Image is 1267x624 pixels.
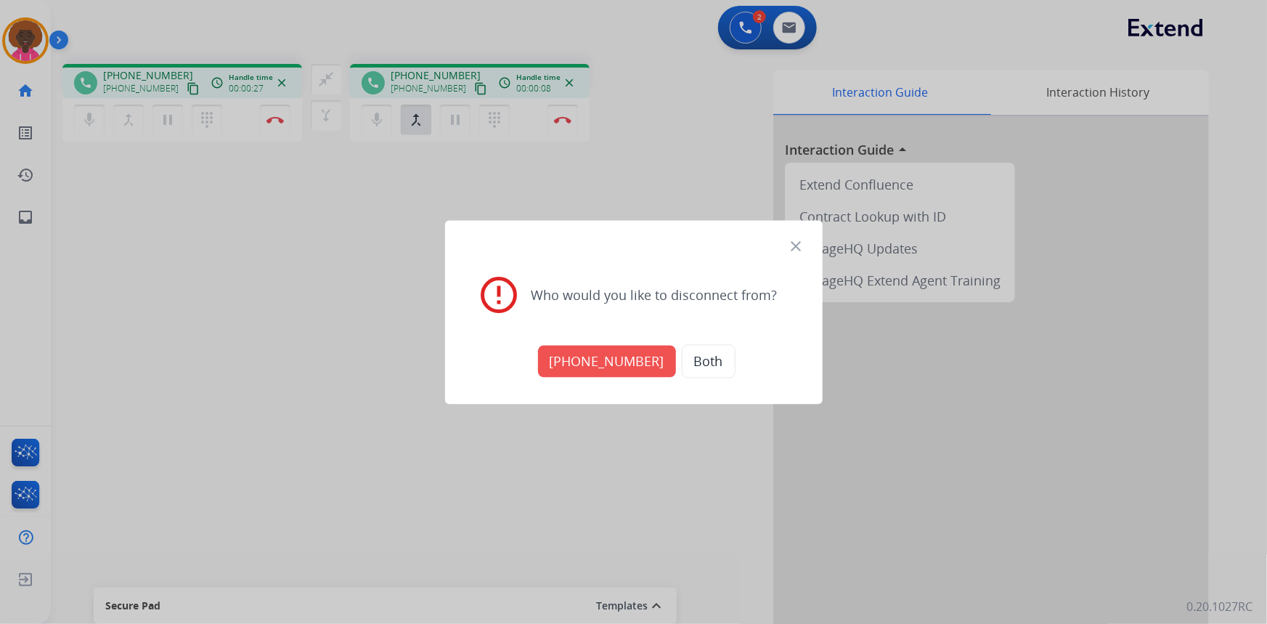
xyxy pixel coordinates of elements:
[1186,598,1252,615] p: 0.20.1027RC
[788,238,805,255] mat-icon: close
[682,344,736,378] button: Both
[531,285,777,306] span: Who would you like to disconnect from?
[477,274,521,317] mat-icon: error_outline
[538,345,676,377] button: [PHONE_NUMBER]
